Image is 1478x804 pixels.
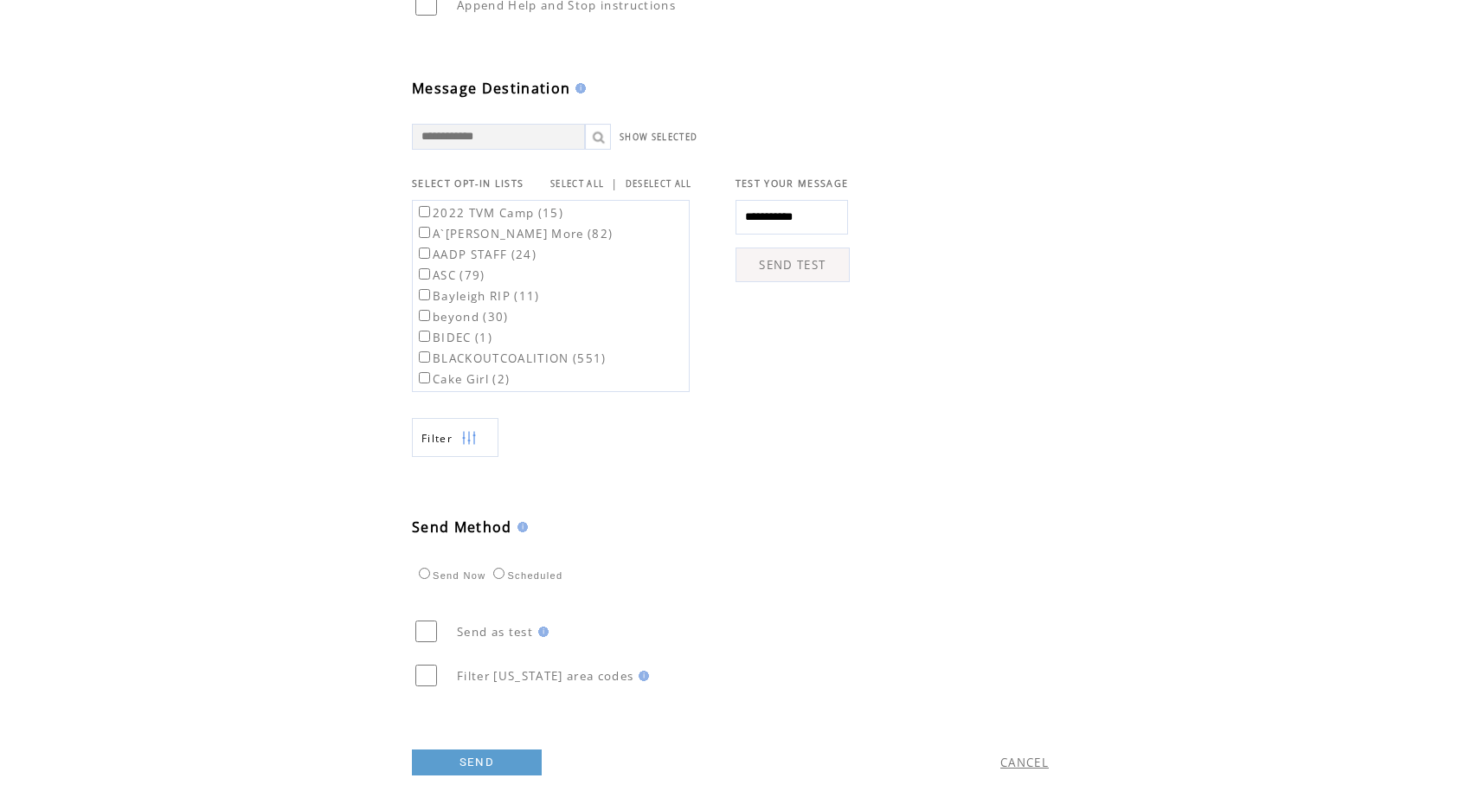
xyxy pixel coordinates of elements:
img: filters.png [461,419,477,458]
label: 2022 TVM Camp (15) [415,205,563,221]
a: Filter [412,418,498,457]
input: A`[PERSON_NAME] More (82) [419,227,430,238]
a: DESELECT ALL [626,178,692,190]
span: Show filters [421,431,453,446]
input: Cake Girl (2) [419,372,430,383]
label: BIDEC (1) [415,330,492,345]
input: Send Now [419,568,430,579]
img: help.gif [533,627,549,637]
input: Scheduled [493,568,504,579]
label: Scheduled [489,570,562,581]
span: SELECT OPT-IN LISTS [412,177,524,190]
a: SHOW SELECTED [620,132,697,143]
input: 2022 TVM Camp (15) [419,206,430,217]
label: Cake Girl (2) [415,371,510,387]
input: ASC (79) [419,268,430,280]
span: Send as test [457,624,533,640]
input: AADP STAFF (24) [419,248,430,259]
span: Send Method [412,518,512,537]
a: SEND [412,749,542,775]
label: ASC (79) [415,267,485,283]
input: BIDEC (1) [419,331,430,342]
label: beyond (30) [415,309,509,325]
label: BLACKOUTCOALITION (551) [415,351,607,366]
span: TEST YOUR MESSAGE [736,177,849,190]
label: AADP STAFF (24) [415,247,537,262]
img: help.gif [570,83,586,93]
img: help.gif [633,671,649,681]
label: Bayleigh RIP (11) [415,288,540,304]
a: SELECT ALL [550,178,604,190]
input: beyond (30) [419,310,430,321]
span: Message Destination [412,79,570,98]
input: Bayleigh RIP (11) [419,289,430,300]
a: SEND TEST [736,248,850,282]
span: | [611,176,618,191]
label: Send Now [414,570,485,581]
input: BLACKOUTCOALITION (551) [419,351,430,363]
img: help.gif [512,522,528,532]
span: Filter [US_STATE] area codes [457,668,633,684]
label: A`[PERSON_NAME] More (82) [415,226,613,241]
a: CANCEL [1000,755,1049,770]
